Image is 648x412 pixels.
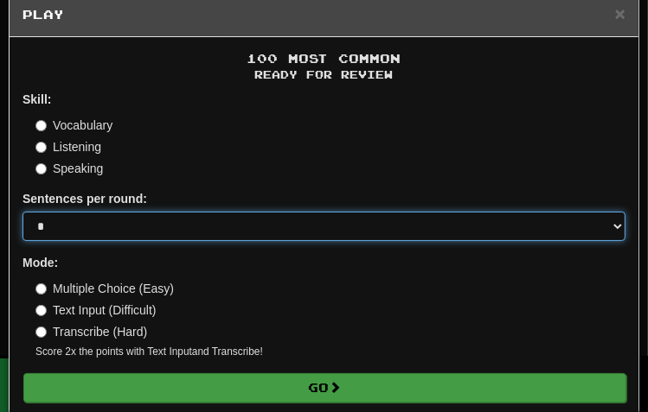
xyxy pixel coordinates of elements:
h5: Play [22,6,626,23]
input: Text Input (Difficult) [35,305,47,316]
input: Multiple Choice (Easy) [35,283,47,295]
button: Close [615,4,626,22]
small: Score 2x the points with Text Input and Transcribe ! [35,345,626,359]
span: 100 Most Common [247,51,401,66]
label: Speaking [35,160,103,177]
label: Multiple Choice (Easy) [35,280,174,297]
span: × [615,3,626,23]
input: Vocabulary [35,120,47,131]
strong: Skill: [22,92,51,106]
label: Text Input (Difficult) [35,301,157,319]
input: Speaking [35,163,47,174]
label: Listening [35,138,101,155]
input: Transcribe (Hard) [35,326,47,338]
strong: Mode: [22,256,58,269]
label: Vocabulary [35,117,112,134]
input: Listening [35,142,47,153]
button: Go [23,373,626,402]
small: Ready for Review [22,67,626,82]
label: Transcribe (Hard) [35,323,147,340]
label: Sentences per round: [22,190,147,207]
